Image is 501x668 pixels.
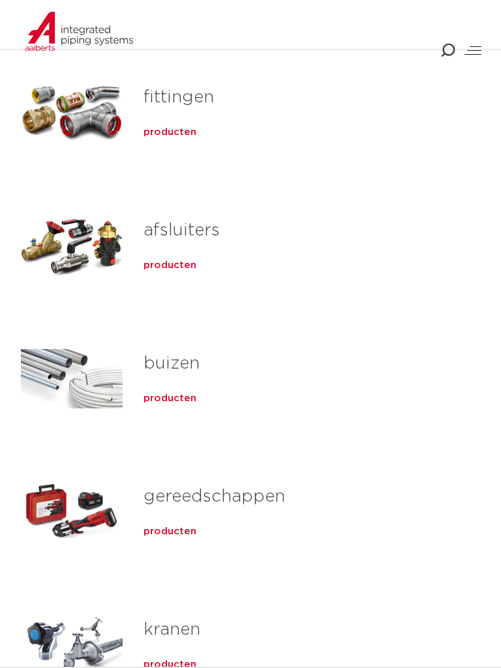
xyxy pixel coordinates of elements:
a: gereedschappen [144,488,285,505]
a: producten [144,259,196,272]
a: fittingen [144,89,214,106]
a: kranen [144,621,200,638]
a: producten [144,392,196,405]
a: producten [144,525,196,538]
a: buizen [144,355,200,372]
a: producten [144,126,196,139]
a: afsluiters [144,222,220,239]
